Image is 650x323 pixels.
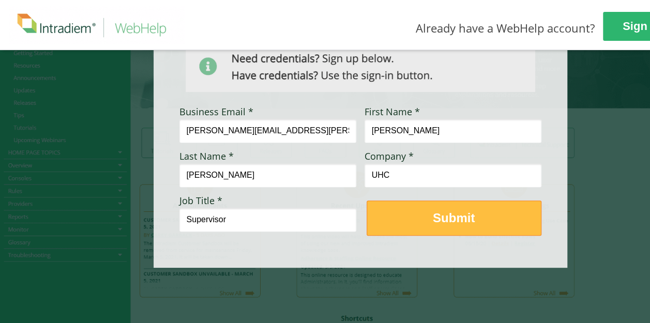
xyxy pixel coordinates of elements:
span: Last Name * [179,150,234,162]
span: Company * [365,150,414,162]
span: First Name * [365,105,420,118]
span: Job Title * [179,194,222,207]
span: Already have a WebHelp account? [416,20,595,36]
button: Submit [367,201,541,236]
span: Business Email * [179,105,253,118]
img: Need Credentials? Sign up below. Have Credentials? Use the sign-in button. [186,40,535,92]
strong: Submit [433,211,475,225]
